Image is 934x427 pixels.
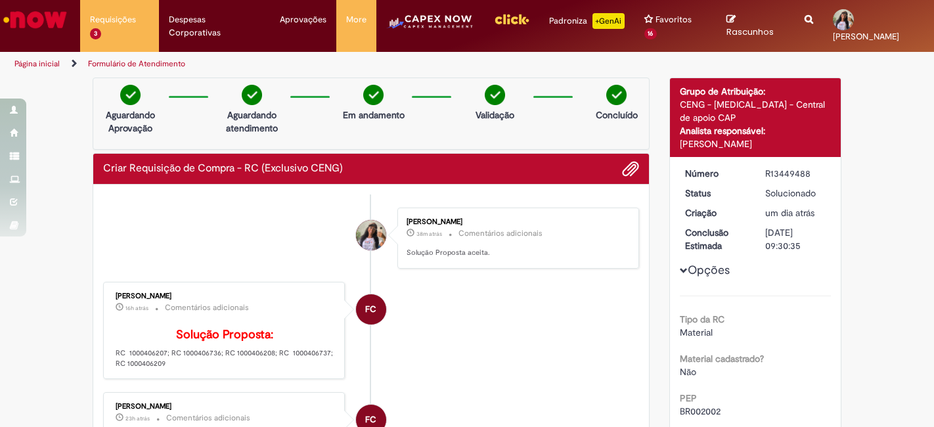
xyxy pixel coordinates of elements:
[458,228,543,239] small: Comentários adicionais
[765,226,826,252] div: [DATE] 09:30:35
[680,98,832,124] div: CENG - [MEDICAL_DATA] - Central de apoio CAP
[10,52,613,76] ul: Trilhas de página
[606,85,627,105] img: check-circle-green.png
[90,28,101,39] span: 3
[416,230,442,238] time: 28/08/2025 08:18:15
[833,31,899,42] span: [PERSON_NAME]
[476,108,514,122] p: Validação
[680,326,713,338] span: Material
[596,108,638,122] p: Concluído
[622,160,639,177] button: Adicionar anexos
[680,313,724,325] b: Tipo da RC
[765,207,814,219] time: 26/08/2025 16:24:38
[169,13,260,39] span: Despesas Corporativas
[346,13,367,26] span: More
[90,13,136,26] span: Requisições
[592,13,625,29] p: +GenAi
[14,58,60,69] a: Página inicial
[680,405,721,417] span: BR002002
[365,294,376,325] span: FC
[125,415,150,422] span: 23h atrás
[166,413,250,424] small: Comentários adicionais
[485,85,505,105] img: check-circle-green.png
[120,85,141,105] img: check-circle-green.png
[726,14,785,38] a: Rascunhos
[103,163,343,175] h2: Criar Requisição de Compra - RC (Exclusivo CENG) Histórico de tíquete
[680,124,832,137] div: Analista responsável:
[125,304,148,312] span: 16h atrás
[765,207,814,219] span: um dia atrás
[726,26,774,38] span: Rascunhos
[765,187,826,200] div: Solucionado
[680,85,832,98] div: Grupo de Atribuição:
[675,167,756,180] dt: Número
[765,206,826,219] div: 26/08/2025 16:24:38
[116,403,334,411] div: [PERSON_NAME]
[242,85,262,105] img: check-circle-green.png
[125,415,150,422] time: 27/08/2025 10:24:34
[680,353,764,365] b: Material cadastrado?
[644,28,657,39] span: 16
[680,392,697,404] b: PEP
[116,292,334,300] div: [PERSON_NAME]
[356,294,386,325] div: Fernanda Campos
[549,13,625,29] div: Padroniza
[99,108,162,135] p: Aguardando Aprovação
[675,206,756,219] dt: Criação
[386,13,474,39] img: CapexLogo5.png
[675,226,756,252] dt: Conclusão Estimada
[407,218,625,226] div: [PERSON_NAME]
[1,7,69,33] img: ServiceNow
[363,85,384,105] img: check-circle-green.png
[343,108,405,122] p: Em andamento
[125,304,148,312] time: 27/08/2025 16:54:06
[407,248,625,258] p: Solução Proposta aceita.
[356,220,386,250] div: Marina Vieira De Souza
[765,167,826,180] div: R13449488
[416,230,442,238] span: 38m atrás
[680,366,696,378] span: Não
[220,108,284,135] p: Aguardando atendimento
[116,328,334,369] p: RC 1000406207; RC 1000406736; RC 1000406208; RC 1000406737; RC 1000406209
[88,58,185,69] a: Formulário de Atendimento
[176,327,273,342] b: Solução Proposta:
[656,13,692,26] span: Favoritos
[494,9,529,29] img: click_logo_yellow_360x200.png
[280,13,326,26] span: Aprovações
[680,137,832,150] div: [PERSON_NAME]
[165,302,249,313] small: Comentários adicionais
[675,187,756,200] dt: Status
